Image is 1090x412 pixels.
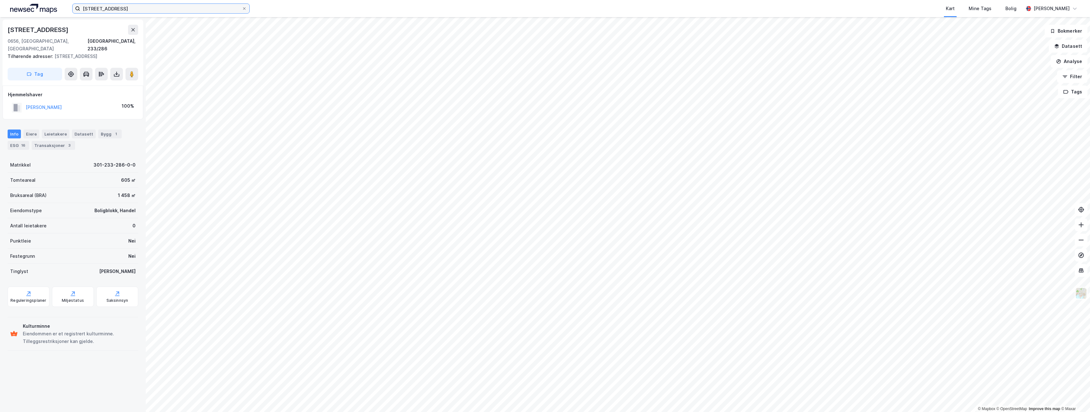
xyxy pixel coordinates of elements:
div: Transaksjoner [32,141,75,150]
img: logo.a4113a55bc3d86da70a041830d287a7e.svg [10,4,57,13]
a: OpenStreetMap [997,407,1027,411]
div: Kulturminne [23,322,136,330]
div: 16 [20,142,27,149]
button: Datasett [1049,40,1087,53]
div: 301-233-286-0-0 [93,161,136,169]
div: Tinglyst [10,268,28,275]
div: Eiendommen er et registrert kulturminne. Tilleggsrestriksjoner kan gjelde. [23,330,136,345]
div: Hjemmelshaver [8,91,138,98]
div: [GEOGRAPHIC_DATA], 233/286 [87,37,138,53]
div: [PERSON_NAME] [1034,5,1070,12]
div: Eiendomstype [10,207,42,214]
div: Bruksareal (BRA) [10,192,47,199]
div: 100% [122,102,134,110]
a: Improve this map [1029,407,1060,411]
div: Miljøstatus [62,298,84,303]
iframe: Chat Widget [1058,382,1090,412]
button: Bokmerker [1045,25,1087,37]
div: [PERSON_NAME] [99,268,136,275]
div: Info [8,130,21,138]
div: Matrikkel [10,161,31,169]
div: Kart [946,5,955,12]
input: Søk på adresse, matrikkel, gårdeiere, leietakere eller personer [80,4,242,13]
div: 0 [132,222,136,230]
div: [STREET_ADDRESS] [8,25,70,35]
div: Antall leietakere [10,222,47,230]
a: Mapbox [978,407,995,411]
div: Leietakere [42,130,69,138]
div: Reguleringsplaner [10,298,46,303]
div: Eiere [23,130,39,138]
div: 1 [113,131,119,137]
button: Analyse [1051,55,1087,68]
div: 1 458 ㎡ [118,192,136,199]
img: Z [1075,287,1087,299]
button: Tag [8,68,62,80]
div: 605 ㎡ [121,176,136,184]
div: 3 [66,142,73,149]
div: ESG [8,141,29,150]
button: Filter [1057,70,1087,83]
div: Boligblokk, Handel [94,207,136,214]
div: Datasett [72,130,96,138]
span: Tilhørende adresser: [8,54,54,59]
div: Nei [128,237,136,245]
div: Bolig [1005,5,1016,12]
div: Punktleie [10,237,31,245]
div: Nei [128,252,136,260]
div: Kontrollprogram for chat [1058,382,1090,412]
div: 0656, [GEOGRAPHIC_DATA], [GEOGRAPHIC_DATA] [8,37,87,53]
div: Saksinnsyn [106,298,128,303]
div: Mine Tags [969,5,991,12]
div: Festegrunn [10,252,35,260]
div: Tomteareal [10,176,35,184]
button: Tags [1058,86,1087,98]
div: [STREET_ADDRESS] [8,53,133,60]
div: Bygg [98,130,122,138]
